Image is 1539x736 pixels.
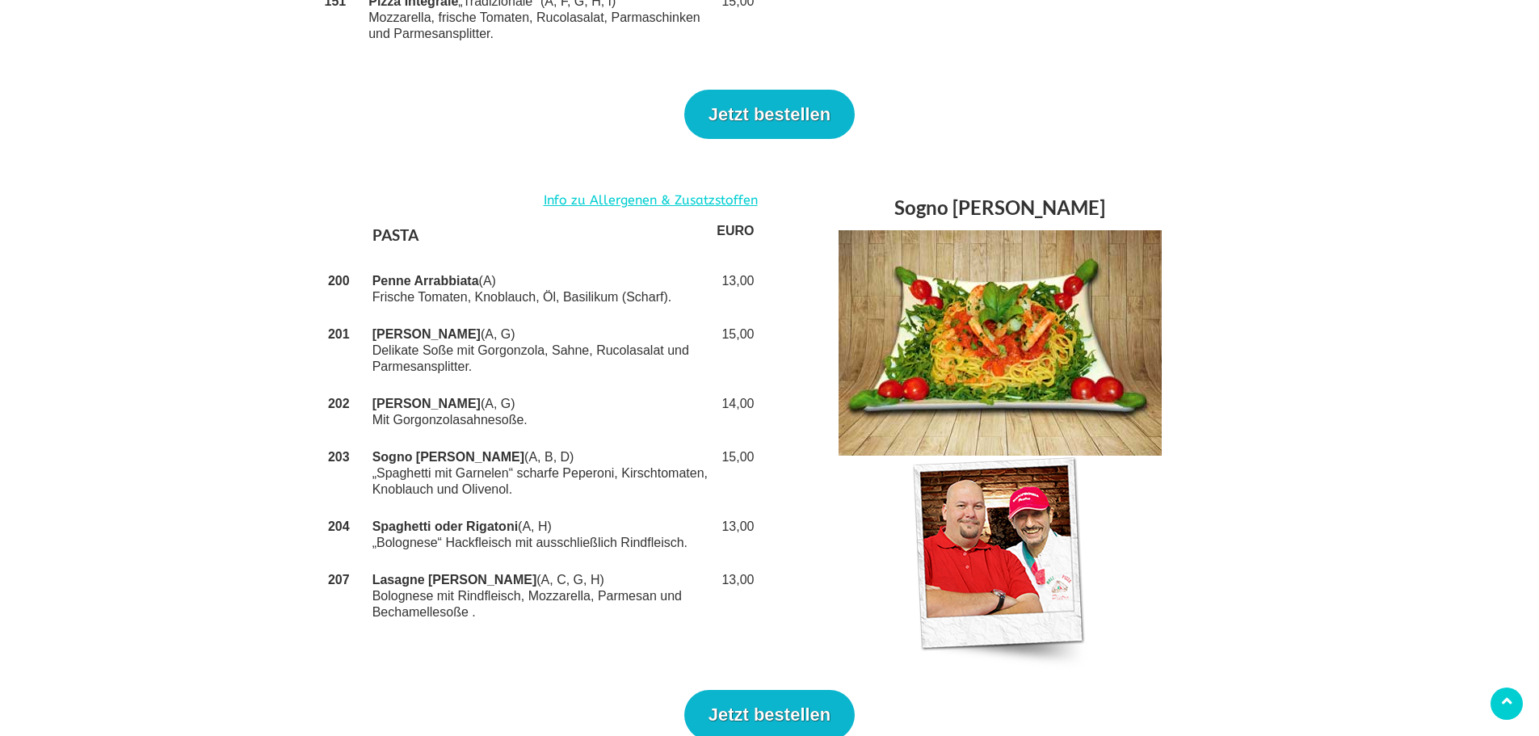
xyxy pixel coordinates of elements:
[372,519,518,533] strong: Spaghetti oder Rigatoni
[713,561,757,631] td: 13,00
[369,263,714,316] td: (A) Frische Tomaten, Knoblauch, Öl, Basilikum (Scharf).
[372,327,481,341] strong: [PERSON_NAME]
[369,508,714,561] td: (A, H) „Bolognese“ Hackfleisch mit ausschließlich Rindfleisch.
[328,327,350,341] strong: 201
[328,274,350,288] strong: 200
[369,385,714,439] td: (A, G) Mit Gorgonzolasahnesoße.
[328,450,350,464] strong: 203
[369,316,714,385] td: (A, G) Delikate Soße mit Gorgonzola, Sahne, Rucolasalat und Parmesansplitter.
[372,573,537,587] strong: Lasagne [PERSON_NAME]
[911,456,1089,672] img: ProSieben Jumbo bei Pizza Pietro
[372,223,711,252] h4: PASTA
[713,508,757,561] td: 13,00
[369,439,714,508] td: (A, B, D) „Spaghetti mit Garnelen“ scharfe Peperoni, Kirschtomaten, Knoblauch und Olivenol.
[328,573,350,587] strong: 207
[713,385,757,439] td: 14,00
[713,316,757,385] td: 15,00
[839,230,1162,456] img: SOGNO DI PICASSO
[372,274,479,288] strong: Penne Arrabbiata
[544,189,758,212] a: Info zu Allergenen & Zusatzstoffen
[328,397,350,410] strong: 202
[713,439,757,508] td: 15,00
[717,224,754,238] strong: EURO
[684,90,856,139] button: Jetzt bestellen
[372,397,481,410] strong: [PERSON_NAME]
[782,189,1218,230] h3: Sogno [PERSON_NAME]
[369,561,714,631] td: (A, C, G, H) Bolognese mit Rindfleisch, Mozzarella, Parmesan und Bechamellesoße .
[328,519,350,533] strong: 204
[372,450,524,464] strong: Sogno [PERSON_NAME]
[713,263,757,316] td: 13,00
